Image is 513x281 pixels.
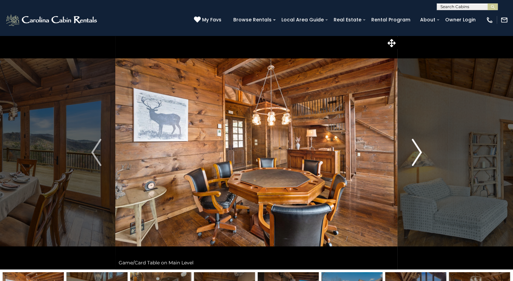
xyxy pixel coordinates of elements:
[500,16,508,24] img: mail-regular-white.png
[91,139,101,166] img: arrow
[412,139,422,166] img: arrow
[202,16,221,23] span: My Favs
[230,15,275,25] a: Browse Rentals
[330,15,365,25] a: Real Estate
[368,15,414,25] a: Rental Program
[417,15,439,25] a: About
[278,15,327,25] a: Local Area Guide
[115,256,397,269] div: Game/Card Table on Main Level
[398,35,436,269] button: Next
[442,15,479,25] a: Owner Login
[194,16,223,24] a: My Favs
[486,16,493,24] img: phone-regular-white.png
[77,35,115,269] button: Previous
[5,13,99,27] img: White-1-2.png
